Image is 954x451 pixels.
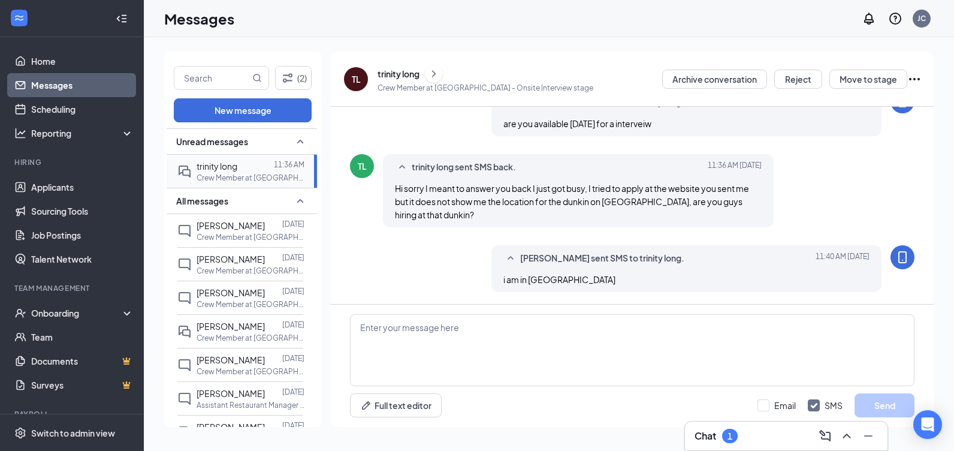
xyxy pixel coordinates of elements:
[31,175,134,199] a: Applicants
[907,72,922,86] svg: Ellipses
[350,393,442,417] button: Full text editorPen
[862,11,876,26] svg: Notifications
[662,70,767,89] button: Archive conversation
[197,220,265,231] span: [PERSON_NAME]
[282,353,304,363] p: [DATE]
[282,320,304,330] p: [DATE]
[503,251,518,266] svg: SmallChevronUp
[197,400,304,410] p: Assistant Restaurant Manager at [GEOGRAPHIC_DATA]
[412,160,516,175] span: trinity long sent SMS back.
[197,366,304,377] p: Crew Member at [GEOGRAPHIC_DATA]
[280,71,295,85] svg: Filter
[164,8,234,29] h1: Messages
[197,354,265,365] span: [PERSON_NAME]
[177,164,192,179] svg: DoubleChat
[503,274,615,285] span: i am in [GEOGRAPHIC_DATA]
[395,183,749,220] span: Hi sorry I meant to answer you back I just got busy, I tried to apply at the website you sent me ...
[14,409,131,419] div: Payroll
[31,307,123,319] div: Onboarding
[177,425,192,440] svg: DoubleChat
[176,136,248,148] span: Unread messages
[293,194,307,208] svg: SmallChevronUp
[425,65,443,83] button: ChevronRight
[174,98,312,122] button: New message
[14,157,131,167] div: Hiring
[31,97,134,121] a: Scheduling
[888,11,902,26] svg: QuestionInfo
[774,70,822,89] button: Reject
[378,68,419,80] div: trinity long
[197,254,265,264] span: [PERSON_NAME]
[378,83,593,93] p: Crew Member at [GEOGRAPHIC_DATA] - Onsite Interview stage
[14,427,26,439] svg: Settings
[31,223,134,247] a: Job Postings
[197,161,237,172] span: trinity long
[197,333,304,343] p: Crew Member at [GEOGRAPHIC_DATA]
[816,426,835,446] button: ComposeMessage
[837,426,856,446] button: ChevronUp
[31,73,134,97] a: Messages
[358,160,367,172] div: TL
[252,73,262,83] svg: MagnifyingGlass
[282,387,304,397] p: [DATE]
[360,399,372,411] svg: Pen
[197,388,265,399] span: [PERSON_NAME]
[520,251,684,266] span: [PERSON_NAME] sent SMS to trinity long.
[861,429,875,443] svg: Minimize
[31,49,134,73] a: Home
[174,67,250,89] input: Search
[31,247,134,271] a: Talent Network
[177,358,192,372] svg: ChatInactive
[14,307,26,319] svg: UserCheck
[695,429,716,443] h3: Chat
[176,195,228,207] span: All messages
[282,252,304,263] p: [DATE]
[282,219,304,229] p: [DATE]
[275,66,312,90] button: Filter (2)
[428,67,440,81] svg: ChevronRight
[917,13,926,23] div: JC
[197,173,304,183] p: Crew Member at [GEOGRAPHIC_DATA]
[13,12,25,24] svg: WorkstreamLogo
[829,70,907,89] button: Move to stage
[14,283,131,293] div: Team Management
[197,321,265,332] span: [PERSON_NAME]
[31,427,115,439] div: Switch to admin view
[274,160,304,170] p: 11:36 AM
[177,224,192,238] svg: ChatInactive
[31,199,134,223] a: Sourcing Tools
[818,429,832,443] svg: ComposeMessage
[177,324,192,339] svg: DoubleChat
[197,422,265,432] span: [PERSON_NAME]
[913,410,942,439] div: Open Intercom Messenger
[293,134,307,149] svg: SmallChevronUp
[503,118,651,129] span: are you available [DATE] for a interveiw
[282,286,304,296] p: [DATE]
[31,349,134,373] a: DocumentsCrown
[859,426,878,446] button: Minimize
[840,429,854,443] svg: ChevronUp
[177,257,192,272] svg: ChatInactive
[895,250,910,264] svg: MobileSms
[282,420,304,431] p: [DATE]
[31,127,134,139] div: Reporting
[197,287,265,298] span: [PERSON_NAME]
[197,232,304,242] p: Crew Member at [GEOGRAPHIC_DATA]
[177,291,192,305] svg: ChatInactive
[708,160,762,175] span: [DATE] 11:36 AM
[727,431,732,441] div: 1
[816,251,870,266] span: [DATE] 11:40 AM
[177,392,192,406] svg: ChatInactive
[395,160,409,175] svg: SmallChevronUp
[197,299,304,309] p: Crew Member at [GEOGRAPHIC_DATA]
[855,393,914,417] button: Send
[116,13,128,25] svg: Collapse
[352,73,361,85] div: TL
[31,373,134,397] a: SurveysCrown
[197,266,304,276] p: Crew Member at [GEOGRAPHIC_DATA]
[14,127,26,139] svg: Analysis
[31,325,134,349] a: Team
